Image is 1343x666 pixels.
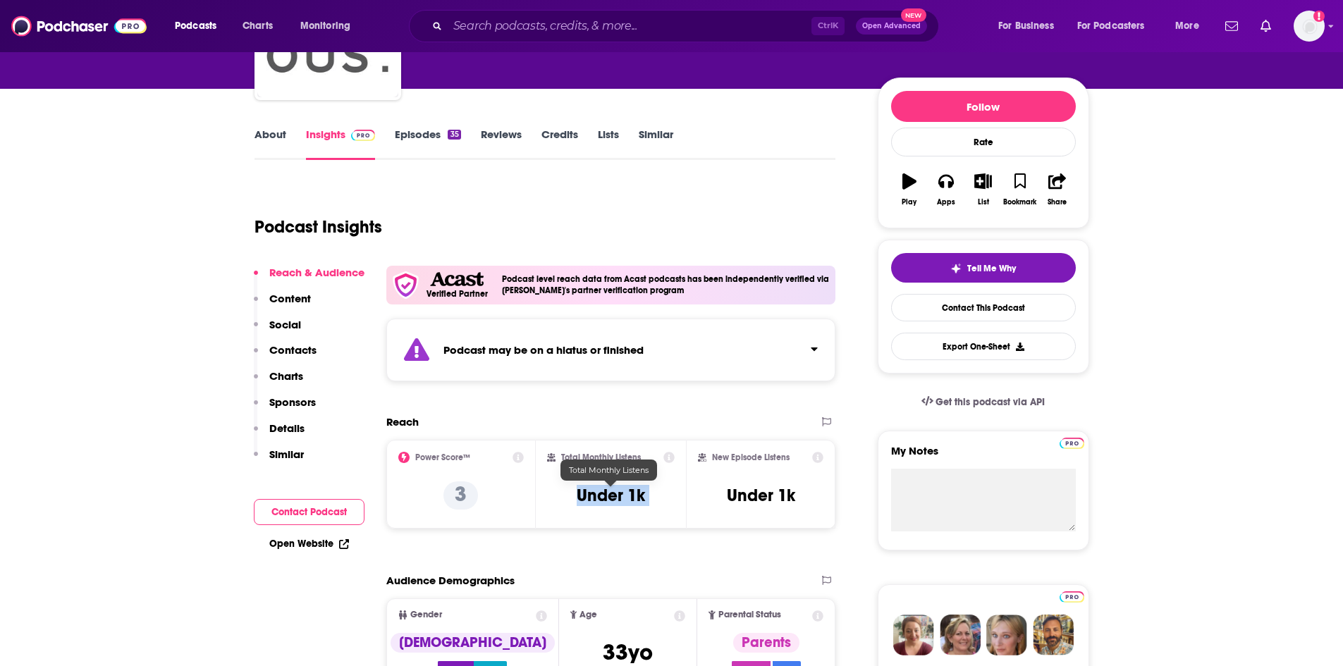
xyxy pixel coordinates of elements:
[541,128,578,160] a: Credits
[891,253,1076,283] button: tell me why sparkleTell Me Why
[893,615,934,655] img: Sydney Profile
[11,13,147,39] img: Podchaser - Follow, Share and Rate Podcasts
[1003,198,1036,206] div: Bookmark
[254,369,303,395] button: Charts
[269,266,364,279] p: Reach & Audience
[254,499,364,525] button: Contact Podcast
[269,421,305,435] p: Details
[856,18,927,35] button: Open AdvancedNew
[811,17,845,35] span: Ctrl K
[639,128,673,160] a: Similar
[415,452,470,462] h2: Power Score™
[254,318,301,344] button: Social
[712,452,790,462] h2: New Episode Listens
[1294,11,1325,42] img: User Profile
[269,292,311,305] p: Content
[577,485,645,506] h3: Under 1k
[1220,14,1244,38] a: Show notifications dropdown
[254,343,317,369] button: Contacts
[928,164,964,215] button: Apps
[1060,436,1084,449] a: Pro website
[986,615,1027,655] img: Jules Profile
[603,639,653,666] span: 33 yo
[598,128,619,160] a: Lists
[391,633,555,653] div: [DEMOGRAPHIC_DATA]
[902,198,916,206] div: Play
[936,396,1045,408] span: Get this podcast via API
[1255,14,1277,38] a: Show notifications dropdown
[950,263,962,274] img: tell me why sparkle
[427,290,488,298] h5: Verified Partner
[269,318,301,331] p: Social
[254,266,364,292] button: Reach & Audience
[233,15,281,37] a: Charts
[254,421,305,448] button: Details
[269,369,303,383] p: Charts
[1294,11,1325,42] button: Show profile menu
[165,15,235,37] button: open menu
[1313,11,1325,22] svg: Add a profile image
[891,333,1076,360] button: Export One-Sheet
[733,633,799,653] div: Parents
[891,91,1076,122] button: Follow
[254,292,311,318] button: Content
[502,274,830,295] h4: Podcast level reach data from Acast podcasts has been independently verified via [PERSON_NAME]'s ...
[1165,15,1217,37] button: open menu
[891,294,1076,321] a: Contact This Podcast
[967,263,1016,274] span: Tell Me Why
[937,198,955,206] div: Apps
[351,130,376,141] img: Podchaser Pro
[269,395,316,409] p: Sponsors
[255,216,382,238] h1: Podcast Insights
[727,485,795,506] h3: Under 1k
[718,610,781,619] span: Parental Status
[290,15,369,37] button: open menu
[410,610,442,619] span: Gender
[386,319,836,381] section: Click to expand status details
[175,16,216,36] span: Podcasts
[254,395,316,421] button: Sponsors
[1038,164,1075,215] button: Share
[1033,615,1074,655] img: Jon Profile
[395,128,460,160] a: Episodes35
[1175,16,1199,36] span: More
[448,130,460,140] div: 35
[269,538,349,550] a: Open Website
[481,128,522,160] a: Reviews
[243,16,273,36] span: Charts
[998,16,1054,36] span: For Business
[269,343,317,357] p: Contacts
[422,10,952,42] div: Search podcasts, credits, & more...
[988,15,1072,37] button: open menu
[300,16,350,36] span: Monitoring
[306,128,376,160] a: InsightsPodchaser Pro
[1060,589,1084,603] a: Pro website
[940,615,981,655] img: Barbara Profile
[1048,198,1067,206] div: Share
[1060,591,1084,603] img: Podchaser Pro
[443,481,478,510] p: 3
[579,610,597,619] span: Age
[443,343,644,357] strong: Podcast may be on a hiatus or finished
[269,448,304,461] p: Similar
[1068,15,1165,37] button: open menu
[964,164,1001,215] button: List
[1294,11,1325,42] span: Logged in as tyllerbarner
[392,271,419,299] img: verfied icon
[386,415,419,428] h2: Reach
[386,574,515,587] h2: Audience Demographics
[901,8,926,22] span: New
[1002,164,1038,215] button: Bookmark
[448,15,811,37] input: Search podcasts, credits, & more...
[569,465,649,475] span: Total Monthly Listens
[1060,438,1084,449] img: Podchaser Pro
[862,23,921,30] span: Open Advanced
[891,128,1076,156] div: Rate
[254,448,304,474] button: Similar
[891,444,1076,469] label: My Notes
[255,128,286,160] a: About
[430,272,484,287] img: Acast
[891,164,928,215] button: Play
[910,385,1057,419] a: Get this podcast via API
